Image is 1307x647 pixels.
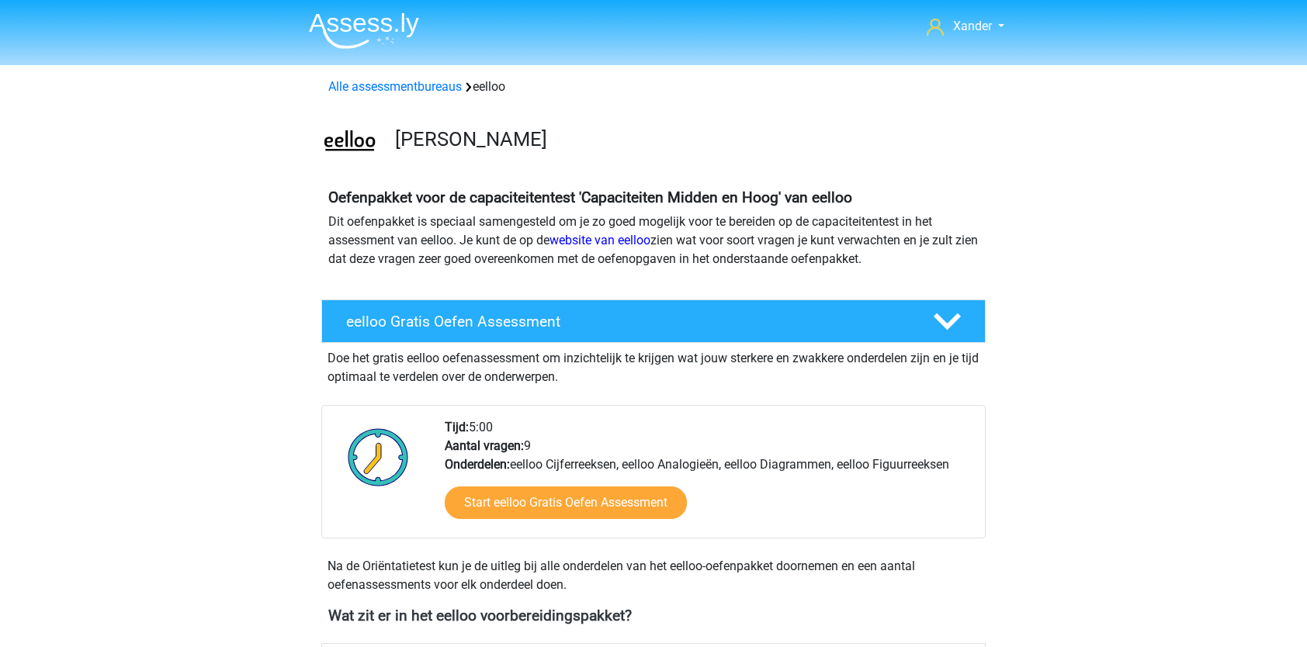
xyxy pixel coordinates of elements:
h3: [PERSON_NAME] [395,127,973,151]
div: 5:00 9 eelloo Cijferreeksen, eelloo Analogieën, eelloo Diagrammen, eelloo Figuurreeksen [433,418,984,538]
b: Aantal vragen: [445,438,524,453]
a: Alle assessmentbureaus [328,79,462,94]
h4: eelloo Gratis Oefen Assessment [346,313,908,330]
div: eelloo [322,78,985,96]
a: eelloo Gratis Oefen Assessment [315,299,992,343]
div: Na de Oriëntatietest kun je de uitleg bij alle onderdelen van het eelloo-oefenpakket doornemen en... [321,557,986,594]
a: website van eelloo [549,233,650,247]
img: Assessly [309,12,419,49]
img: eelloo.png [322,115,377,170]
b: Tijd: [445,420,469,434]
b: Oefenpakket voor de capaciteitentest 'Capaciteiten Midden en Hoog' van eelloo [328,189,852,206]
h4: Wat zit er in het eelloo voorbereidingspakket? [328,607,979,625]
a: Xander [920,17,1011,36]
span: Xander [953,19,992,33]
a: Start eelloo Gratis Oefen Assessment [445,486,687,519]
img: Klok [339,418,418,496]
div: Doe het gratis eelloo oefenassessment om inzichtelijk te krijgen wat jouw sterkere en zwakkere on... [321,343,986,386]
p: Dit oefenpakket is speciaal samengesteld om je zo goed mogelijk voor te bereiden op de capaciteit... [328,213,979,268]
b: Onderdelen: [445,457,510,472]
